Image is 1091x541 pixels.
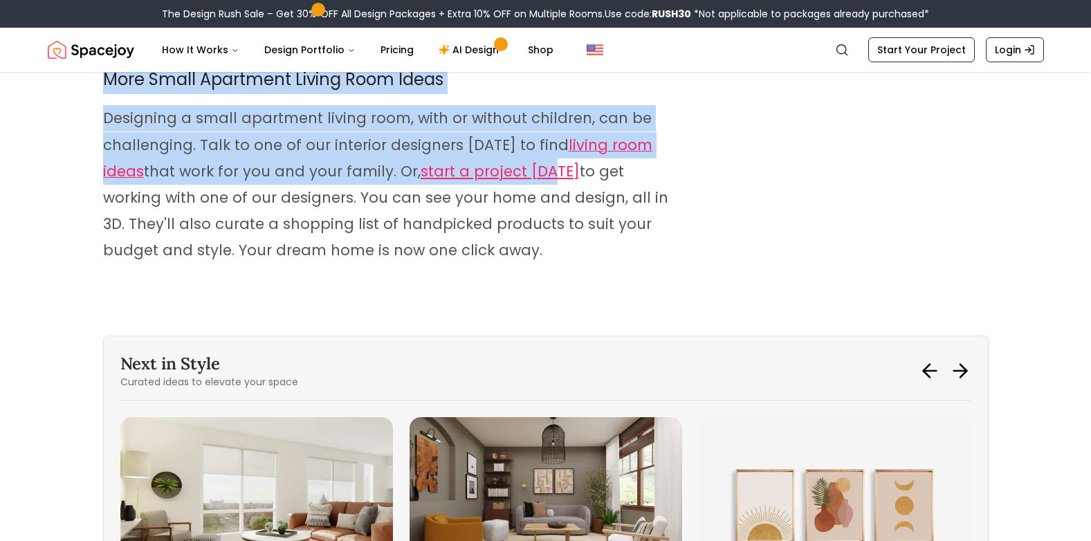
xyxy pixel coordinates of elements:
[120,375,298,389] p: Curated ideas to elevate your space
[120,353,298,375] h3: Next in Style
[162,7,929,21] div: The Design Rush Sale – Get 30% OFF All Design Packages + Extra 10% OFF on Multiple Rooms.
[691,7,929,21] span: *Not applicable to packages already purchased*
[103,138,652,181] a: living room ideas
[48,28,1044,72] nav: Global
[428,36,514,64] a: AI Design
[103,161,668,260] span: that work for you and your family. Or, to get working with one of our designers. You can see your...
[103,68,443,91] span: More Small Apartment Living Room Ideas
[421,161,580,181] a: start a project [DATE]
[151,36,250,64] button: How It Works
[652,7,691,21] b: RUSH30
[605,7,691,21] span: Use code:
[48,36,134,64] img: Spacejoy Logo
[868,37,975,62] a: Start Your Project
[151,36,565,64] nav: Main
[48,36,134,64] a: Spacejoy
[253,36,367,64] button: Design Portfolio
[587,42,603,58] img: United States
[517,36,565,64] a: Shop
[369,36,425,64] a: Pricing
[103,108,652,154] span: Designing a small apartment living room, with or without children, can be challenging. Talk to on...
[986,37,1044,62] a: Login
[103,135,652,181] span: living room ideas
